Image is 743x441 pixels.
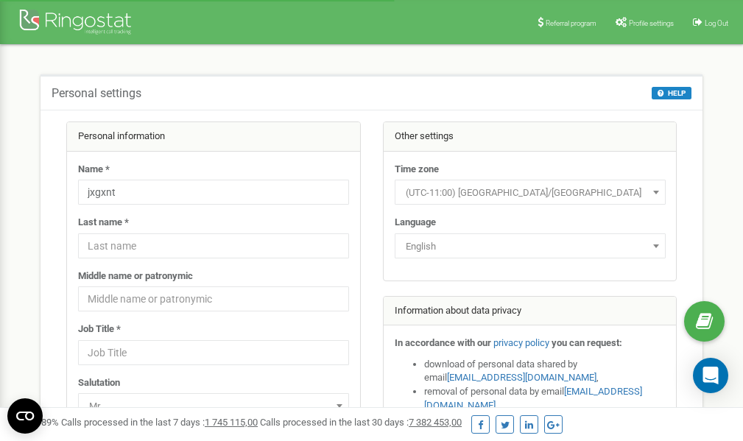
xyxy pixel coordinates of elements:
[546,19,596,27] span: Referral program
[7,398,43,434] button: Open CMP widget
[260,417,462,428] span: Calls processed in the last 30 days :
[705,19,728,27] span: Log Out
[384,297,677,326] div: Information about data privacy
[395,163,439,177] label: Time zone
[78,376,120,390] label: Salutation
[52,87,141,100] h5: Personal settings
[78,163,110,177] label: Name *
[409,417,462,428] u: 7 382 453,00
[67,122,360,152] div: Personal information
[424,358,666,385] li: download of personal data shared by email ,
[78,286,349,311] input: Middle name or patronymic
[61,417,258,428] span: Calls processed in the last 7 days :
[395,180,666,205] span: (UTC-11:00) Pacific/Midway
[552,337,622,348] strong: you can request:
[78,269,193,283] label: Middle name or patronymic
[395,337,491,348] strong: In accordance with our
[693,358,728,393] div: Open Intercom Messenger
[78,340,349,365] input: Job Title
[78,180,349,205] input: Name
[447,372,596,383] a: [EMAIL_ADDRESS][DOMAIN_NAME]
[400,183,661,203] span: (UTC-11:00) Pacific/Midway
[629,19,674,27] span: Profile settings
[384,122,677,152] div: Other settings
[395,216,436,230] label: Language
[78,322,121,336] label: Job Title *
[395,233,666,258] span: English
[400,236,661,257] span: English
[205,417,258,428] u: 1 745 115,00
[493,337,549,348] a: privacy policy
[83,396,344,417] span: Mr.
[78,233,349,258] input: Last name
[78,393,349,418] span: Mr.
[652,87,691,99] button: HELP
[78,216,129,230] label: Last name *
[424,385,666,412] li: removal of personal data by email ,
